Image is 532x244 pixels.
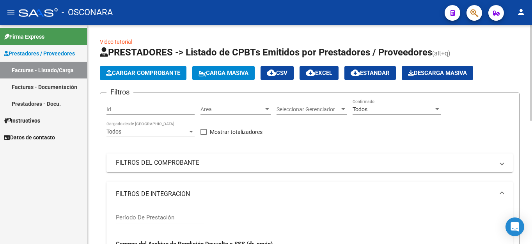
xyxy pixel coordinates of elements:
[516,7,526,17] mat-icon: person
[4,49,75,58] span: Prestadores / Proveedores
[306,68,315,77] mat-icon: cloud_download
[351,68,360,77] mat-icon: cloud_download
[62,4,113,21] span: - OSCONARA
[106,153,513,172] mat-expansion-panel-header: FILTROS DEL COMPROBANTE
[100,47,432,58] span: PRESTADORES -> Listado de CPBTs Emitidos por Prestadores / Proveedores
[353,106,367,112] span: Todos
[261,66,294,80] button: CSV
[267,68,276,77] mat-icon: cloud_download
[408,69,467,77] span: Descarga Masiva
[106,87,133,98] h3: Filtros
[106,128,121,135] span: Todos
[300,66,339,80] button: EXCEL
[100,66,186,80] button: Cargar Comprobante
[432,50,450,57] span: (alt+q)
[192,66,255,80] button: Carga Masiva
[210,127,262,137] span: Mostrar totalizadores
[116,159,494,167] mat-panel-title: FILTROS DEL COMPROBANTE
[402,66,473,80] app-download-masive: Descarga masiva de comprobantes (adjuntos)
[4,116,40,125] span: Instructivos
[4,133,55,142] span: Datos de contacto
[277,106,340,113] span: Seleccionar Gerenciador
[199,69,248,77] span: Carga Masiva
[4,32,44,41] span: Firma Express
[116,190,494,198] mat-panel-title: FILTROS DE INTEGRACION
[106,69,180,77] span: Cargar Comprobante
[6,7,16,17] mat-icon: menu
[344,66,396,80] button: Estandar
[200,106,264,113] span: Area
[100,39,132,45] a: Video tutorial
[505,217,524,236] div: Open Intercom Messenger
[306,69,332,77] span: EXCEL
[351,69,390,77] span: Estandar
[267,69,287,77] span: CSV
[106,182,513,207] mat-expansion-panel-header: FILTROS DE INTEGRACION
[402,66,473,80] button: Descarga Masiva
